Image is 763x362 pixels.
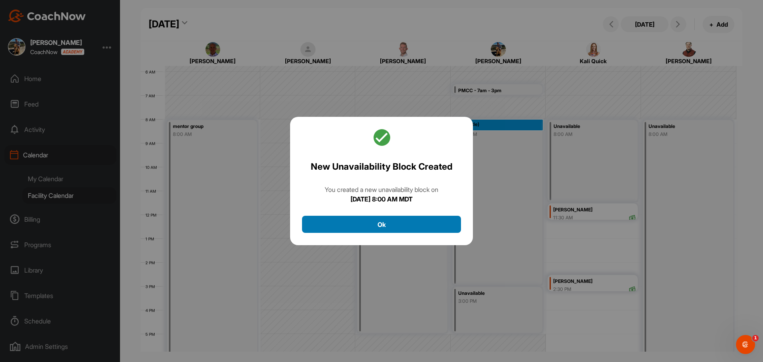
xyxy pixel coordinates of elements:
[325,185,438,194] div: You created a new unavailability block on
[302,216,461,233] button: Ok
[351,195,412,203] b: [DATE] 8:00 AM MDT
[311,160,453,173] h2: New Unavailability Block Created
[736,335,755,354] iframe: Intercom live chat
[752,335,759,341] span: 1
